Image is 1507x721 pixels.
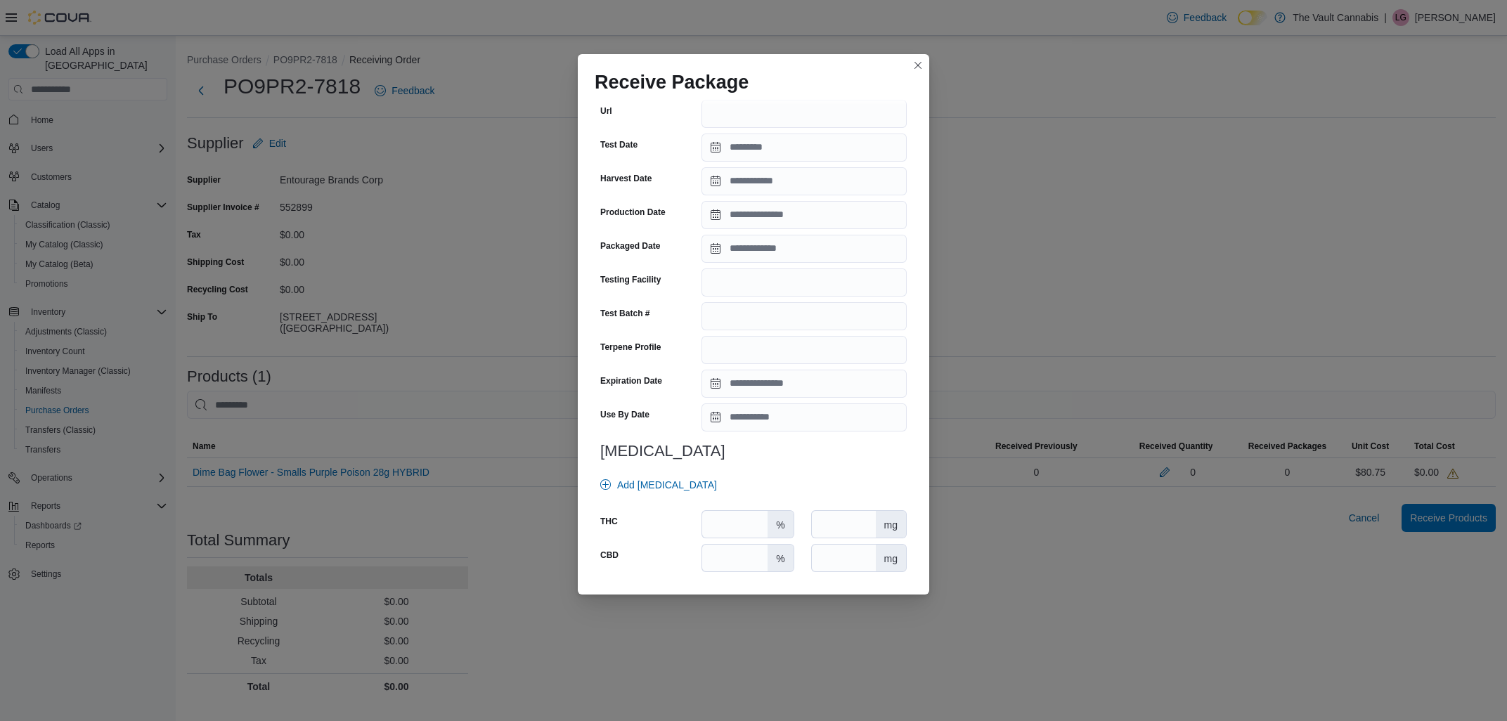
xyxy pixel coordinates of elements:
[701,201,907,229] input: Press the down key to open a popover containing a calendar.
[600,274,661,285] label: Testing Facility
[701,134,907,162] input: Press the down key to open a popover containing a calendar.
[701,370,907,398] input: Press the down key to open a popover containing a calendar.
[701,167,907,195] input: Press the down key to open a popover containing a calendar.
[600,409,649,420] label: Use By Date
[768,511,793,538] div: %
[600,443,907,460] h3: [MEDICAL_DATA]
[595,71,749,93] h1: Receive Package
[600,173,652,184] label: Harvest Date
[876,511,906,538] div: mg
[617,478,717,492] span: Add [MEDICAL_DATA]
[595,471,723,499] button: Add [MEDICAL_DATA]
[768,545,793,571] div: %
[600,240,660,252] label: Packaged Date
[910,57,926,74] button: Closes this modal window
[600,207,666,218] label: Production Date
[600,105,612,117] label: Url
[600,550,619,561] label: CBD
[701,403,907,431] input: Press the down key to open a popover containing a calendar.
[600,375,662,387] label: Expiration Date
[600,139,638,150] label: Test Date
[876,545,906,571] div: mg
[600,308,649,319] label: Test Batch #
[600,342,661,353] label: Terpene Profile
[701,235,907,263] input: Press the down key to open a popover containing a calendar.
[600,516,618,527] label: THC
